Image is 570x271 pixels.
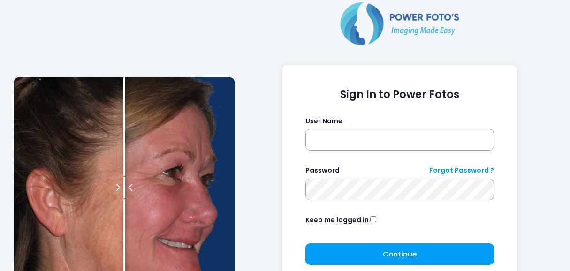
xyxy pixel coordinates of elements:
[429,166,494,175] a: Forgot Password ?
[305,215,369,225] label: Keep me logged in
[305,166,340,175] label: Password
[305,116,342,126] label: User Name
[305,243,494,265] button: Continue
[305,88,494,101] h1: Sign In to Power Fotos
[383,249,417,259] span: Continue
